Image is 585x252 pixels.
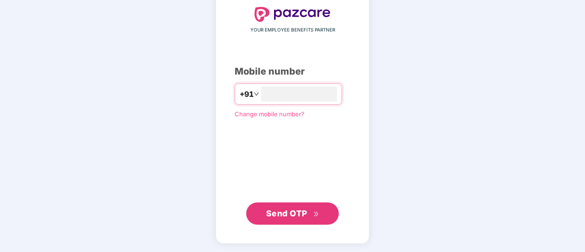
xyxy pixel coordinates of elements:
[250,26,335,34] span: YOUR EMPLOYEE BENEFITS PARTNER
[266,208,307,218] span: Send OTP
[235,110,305,118] a: Change mobile number?
[255,7,330,22] img: logo
[235,64,350,79] div: Mobile number
[246,202,339,225] button: Send OTPdouble-right
[254,91,259,97] span: down
[240,88,254,100] span: +91
[313,211,319,217] span: double-right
